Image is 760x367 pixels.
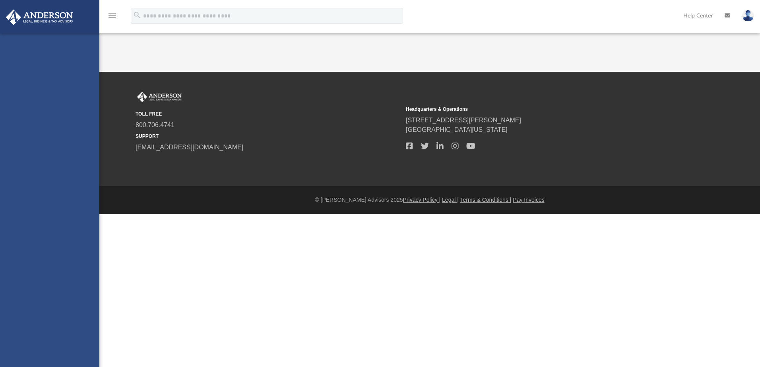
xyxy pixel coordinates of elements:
img: Anderson Advisors Platinum Portal [136,92,183,102]
a: [STREET_ADDRESS][PERSON_NAME] [406,117,521,124]
a: Pay Invoices [513,197,544,203]
small: SUPPORT [136,133,400,140]
a: 800.706.4741 [136,122,174,128]
a: [EMAIL_ADDRESS][DOMAIN_NAME] [136,144,243,151]
i: menu [107,11,117,21]
img: Anderson Advisors Platinum Portal [4,10,76,25]
div: © [PERSON_NAME] Advisors 2025 [99,196,760,204]
a: Privacy Policy | [403,197,441,203]
i: search [133,11,142,19]
small: Headquarters & Operations [406,106,671,113]
a: Legal | [442,197,459,203]
a: menu [107,15,117,21]
a: [GEOGRAPHIC_DATA][US_STATE] [406,126,508,133]
small: TOLL FREE [136,110,400,118]
img: User Pic [742,10,754,21]
a: Terms & Conditions | [460,197,512,203]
